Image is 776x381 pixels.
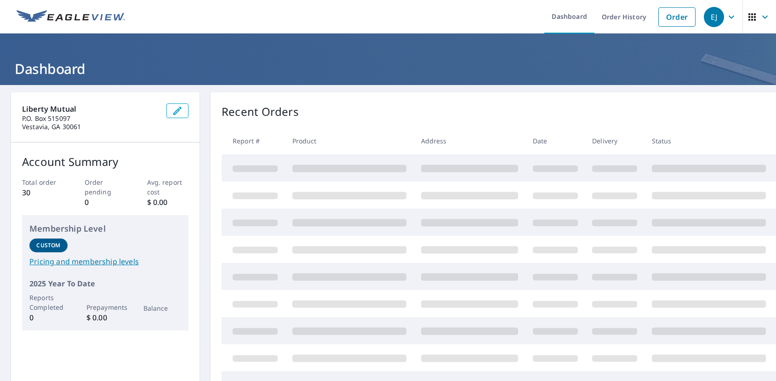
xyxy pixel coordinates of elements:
a: Pricing and membership levels [29,256,181,267]
p: Reports Completed [29,293,68,312]
p: P.O. Box 515097 [22,114,159,123]
p: Avg. report cost [147,177,189,197]
p: 2025 Year To Date [29,278,181,289]
p: Recent Orders [222,103,299,120]
img: EV Logo [17,10,125,24]
p: 30 [22,187,64,198]
p: Account Summary [22,154,188,170]
th: Delivery [585,127,645,154]
th: Address [414,127,525,154]
h1: Dashboard [11,59,765,78]
p: 0 [29,312,68,323]
th: Date [525,127,585,154]
p: $ 0.00 [86,312,125,323]
th: Product [285,127,414,154]
p: Vestavia, GA 30061 [22,123,159,131]
p: Prepayments [86,302,125,312]
p: $ 0.00 [147,197,189,208]
p: Custom [36,241,60,250]
p: Order pending [85,177,126,197]
p: 0 [85,197,126,208]
p: Membership Level [29,222,181,235]
p: Balance [143,303,182,313]
th: Status [645,127,773,154]
a: Order [658,7,696,27]
th: Report # [222,127,285,154]
p: Total order [22,177,64,187]
p: Liberty Mutual [22,103,159,114]
div: EJ [704,7,724,27]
